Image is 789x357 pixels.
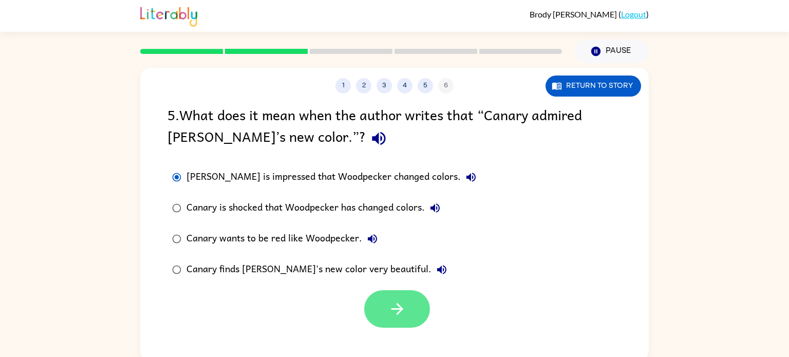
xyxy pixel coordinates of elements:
button: Return to story [546,76,641,97]
div: Canary is shocked that Woodpecker has changed colors. [186,198,445,218]
div: Canary finds [PERSON_NAME]'s new color very beautiful. [186,259,452,280]
img: Literably [140,4,197,27]
button: 1 [335,78,351,93]
button: 4 [397,78,412,93]
button: Canary finds [PERSON_NAME]'s new color very beautiful. [431,259,452,280]
button: Pause [574,40,649,63]
button: 2 [356,78,371,93]
button: 3 [377,78,392,93]
div: ( ) [530,9,649,19]
button: Canary is shocked that Woodpecker has changed colors. [425,198,445,218]
div: 5 . What does it mean when the author writes that “Canary admired [PERSON_NAME]’s new color.”? [167,104,622,152]
button: 5 [418,78,433,93]
span: Brody [PERSON_NAME] [530,9,618,19]
button: [PERSON_NAME] is impressed that Woodpecker changed colors. [461,167,481,187]
div: [PERSON_NAME] is impressed that Woodpecker changed colors. [186,167,481,187]
a: Logout [621,9,646,19]
div: Canary wants to be red like Woodpecker. [186,229,383,249]
button: Canary wants to be red like Woodpecker. [362,229,383,249]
